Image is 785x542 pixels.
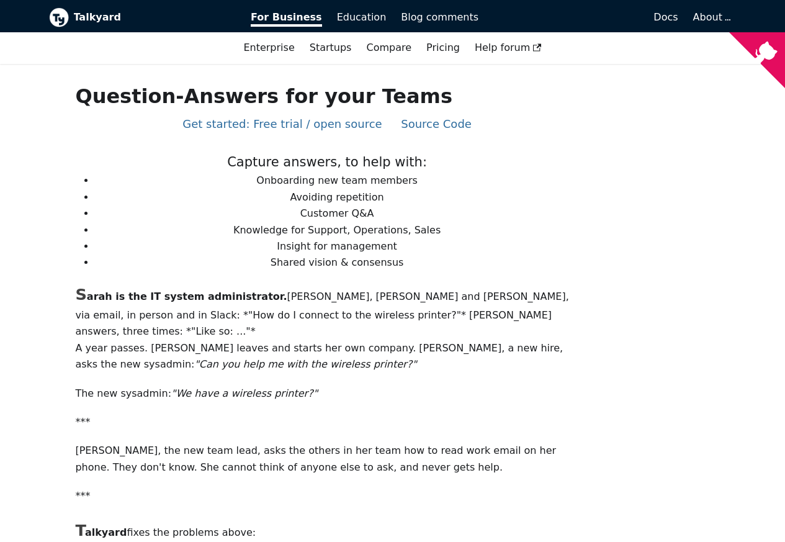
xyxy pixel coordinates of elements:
[75,443,578,476] p: [PERSON_NAME], the new team lead, asks the others in her team how to read work email on her phone...
[49,7,234,27] a: Talkyard logoTalkyard
[302,37,359,58] a: Startups
[75,340,578,373] p: A year passes. [PERSON_NAME] leaves and starts her own company. [PERSON_NAME], a new hire, asks t...
[182,117,382,130] a: Get started: Free trial / open source
[401,11,478,23] span: Blog comments
[74,9,234,25] b: Talkyard
[486,7,686,28] a: Docs
[236,37,302,58] a: Enterprise
[95,222,578,238] li: Knowledge for Support, Operations, Sales
[95,206,578,222] li: Customer Q&A
[75,151,578,173] p: Capture answers, to help with:
[75,521,84,540] span: T
[95,173,578,189] li: Onboarding new team members
[171,387,318,399] em: "We have a wireless printer?"
[243,7,330,28] a: For Business
[251,11,322,27] span: For Business
[419,37,467,58] a: Pricing
[75,291,287,302] b: arah is the IT system administrator.
[366,42,411,53] a: Compare
[95,189,578,206] li: Avoiding repetition
[475,42,542,53] span: Help forum
[75,526,127,538] b: alkyard
[95,238,578,255] li: Insight for management
[194,358,416,370] em: "Can you help me with the wireless printer?"
[467,37,549,58] a: Help forum
[95,255,578,271] li: Shared vision & consensus
[393,7,486,28] a: Blog comments
[337,11,387,23] span: Education
[330,7,394,28] a: Education
[75,285,86,304] span: S
[693,11,729,23] a: About
[75,84,578,109] h1: Question-Answers for your Teams
[75,386,578,402] p: The new sysadmin:
[49,7,69,27] img: Talkyard logo
[401,117,472,130] a: Source Code
[653,11,678,23] span: Docs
